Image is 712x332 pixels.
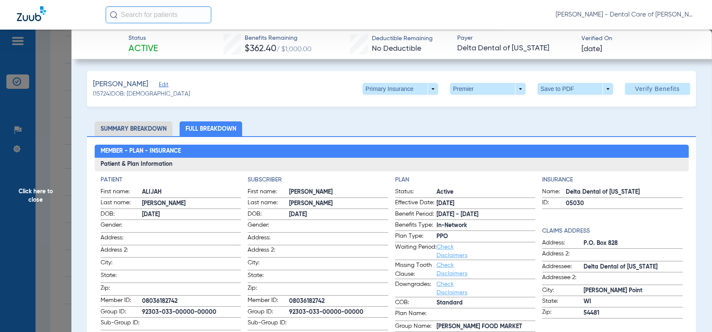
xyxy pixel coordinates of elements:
span: Delta Dental of [US_STATE] [566,188,682,197]
span: Benefits Remaining [245,34,311,43]
span: Delta Dental of [US_STATE] [584,263,682,272]
span: WI [584,297,682,306]
h2: Member - Plan - Insurance [95,145,689,158]
span: Status: [395,187,436,198]
span: Group ID: [101,307,142,318]
span: Sub-Group ID: [101,318,142,330]
span: [PERSON_NAME] - Dental Care of [PERSON_NAME] [556,11,695,19]
input: Search for patients [106,6,211,23]
span: Group ID: [248,307,289,318]
img: Search Icon [110,11,117,19]
span: Zip: [101,284,142,295]
span: Gender: [101,221,142,232]
span: 08036182742 [142,297,241,306]
span: COB: [395,298,436,308]
button: Primary Insurance [363,83,438,95]
span: No Deductible [372,45,421,52]
span: State: [101,271,142,283]
span: [DATE] [289,210,388,219]
span: [PERSON_NAME] [142,199,241,208]
span: Member ID: [101,296,142,306]
span: [PERSON_NAME] [289,188,388,197]
span: Payer [457,34,574,43]
span: ID: [542,198,566,209]
span: Addressee: [542,262,584,272]
span: Gender: [248,221,289,232]
h3: Patient & Plan Information [95,158,689,171]
li: Full Breakdown [180,121,242,136]
a: Check Disclaimers [436,281,467,296]
span: 08036182742 [289,297,388,306]
span: PPO [436,232,535,241]
span: Active [436,188,535,197]
span: [DATE] [142,210,241,219]
span: Address: [248,233,289,245]
span: Benefit Period: [395,210,436,220]
span: [DATE] - [DATE] [436,210,535,219]
span: Standard [436,299,535,307]
span: Deductible Remaining [372,34,433,43]
span: Missing Tooth Clause: [395,261,436,279]
span: [PERSON_NAME] FOOD MARKET [436,322,535,331]
span: State: [248,271,289,283]
span: 92303-033-00000-00000 [142,308,241,317]
li: Summary Breakdown [95,121,172,136]
span: 05030 [566,199,682,208]
span: [PERSON_NAME] [289,199,388,208]
span: Zip: [248,284,289,295]
span: [DATE] [436,199,535,208]
h4: Insurance [542,176,682,184]
span: City: [248,258,289,270]
button: Save to PDF [537,83,613,95]
span: State: [542,297,584,307]
span: Edit [159,82,166,90]
span: Address 2: [101,246,142,257]
span: Verified On [581,34,698,43]
span: Delta Dental of [US_STATE] [457,43,574,54]
span: Waiting Period: [395,243,436,260]
span: Last name: [248,198,289,209]
span: Address: [542,239,584,249]
span: 54481 [584,309,682,318]
span: DOB: [101,210,142,220]
span: Status [128,34,158,43]
span: Downgrades: [395,280,436,297]
a: Check Disclaimers [436,262,467,277]
span: ALIJAH [142,188,241,197]
a: Check Disclaimers [436,244,467,258]
span: Sub-Group ID: [248,318,289,330]
span: [PERSON_NAME] [93,79,148,90]
span: / $1,000.00 [276,46,311,53]
span: Name: [542,187,566,198]
span: [PERSON_NAME] Point [584,286,682,295]
span: In-Network [436,221,535,230]
span: City: [542,286,584,296]
span: DOB: [248,210,289,220]
span: Address: [101,233,142,245]
span: Last name: [101,198,142,209]
span: First name: [101,187,142,198]
h4: Claims Address [542,227,682,236]
button: Verify Benefits [625,83,690,95]
span: 92303-033-00000-00000 [289,308,388,317]
h4: Patient [101,176,241,184]
img: Zuub Logo [17,6,46,21]
span: [DATE] [581,44,602,55]
h4: Plan [395,176,535,184]
h4: Subscriber [248,176,388,184]
span: Zip: [542,308,584,318]
span: Active [128,43,158,55]
span: Member ID: [248,296,289,306]
span: Verify Benefits [635,85,680,92]
span: Effective Date: [395,198,436,209]
span: Address 2: [248,246,289,257]
span: Benefits Type: [395,221,436,231]
span: Plan Name: [395,309,436,321]
span: Group Name: [395,322,436,332]
span: Addressee 2: [542,273,584,285]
